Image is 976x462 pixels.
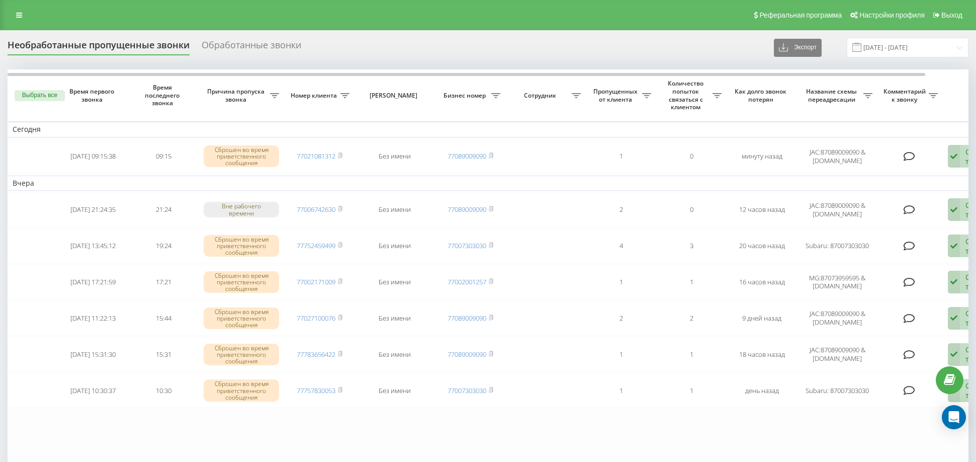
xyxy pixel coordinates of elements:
[204,88,270,103] span: Причина пропуска звонка
[661,80,713,111] span: Количество попыток связаться с клиентом
[727,229,797,263] td: 20 часов назад
[354,229,435,263] td: Без имени
[797,229,877,263] td: Subaru: 87007303030
[58,193,128,227] td: [DATE] 21:24:35
[15,90,65,101] button: Выбрать все
[859,11,925,19] span: Настройки профиля
[797,139,877,174] td: JAC:87089009090 & [DOMAIN_NAME]
[586,373,656,408] td: 1
[297,205,335,214] a: 77006742630
[297,350,335,359] a: 77783656422
[128,373,199,408] td: 10:30
[510,92,572,100] span: Сотрудник
[656,337,727,371] td: 1
[797,301,877,335] td: JAC:87089009090 & [DOMAIN_NAME]
[128,265,199,299] td: 17:21
[448,386,486,395] a: 77007303030
[297,386,335,395] a: 77757830053
[297,314,335,323] a: 77027100076
[354,139,435,174] td: Без имени
[297,151,335,161] a: 77021081312
[941,11,962,19] span: Выход
[128,301,199,335] td: 15:44
[202,40,301,55] div: Обработанные звонки
[204,145,279,168] div: Сброшен во время приветственного сообщения
[128,337,199,371] td: 15:31
[656,139,727,174] td: 0
[8,40,190,55] div: Необработанные пропущенные звонки
[797,337,877,371] td: JAC:87089009090 & [DOMAIN_NAME]
[586,229,656,263] td: 4
[204,344,279,366] div: Сброшен во время приветственного сообщения
[656,301,727,335] td: 2
[656,229,727,263] td: 3
[759,11,842,19] span: Реферальная программа
[735,88,789,103] span: Как долго звонок потерян
[586,265,656,299] td: 1
[58,301,128,335] td: [DATE] 11:22:13
[289,92,340,100] span: Номер клиента
[440,92,491,100] span: Бизнес номер
[448,350,486,359] a: 77089009090
[128,229,199,263] td: 19:24
[774,39,822,57] button: Экспорт
[204,235,279,257] div: Сброшен во время приветственного сообщения
[797,373,877,408] td: Subaru: 87007303030
[128,139,199,174] td: 09:15
[297,277,335,286] a: 77002171009
[354,337,435,371] td: Без имени
[727,337,797,371] td: 18 часов назад
[797,265,877,299] td: MG:87073959595 & [DOMAIN_NAME]
[656,265,727,299] td: 1
[727,139,797,174] td: минуту назад
[656,373,727,408] td: 1
[797,193,877,227] td: JAC:87089009090 & [DOMAIN_NAME]
[802,88,863,103] span: Название схемы переадресации
[586,301,656,335] td: 2
[354,373,435,408] td: Без имени
[58,373,128,408] td: [DATE] 10:30:37
[448,241,486,250] a: 77007303030
[58,265,128,299] td: [DATE] 17:21:59
[656,193,727,227] td: 0
[448,151,486,161] a: 77089009090
[448,314,486,323] a: 77089009090
[58,229,128,263] td: [DATE] 13:45:12
[297,241,335,250] a: 77752459499
[204,307,279,330] div: Сброшен во время приветственного сообщения
[942,405,966,429] div: Open Intercom Messenger
[354,301,435,335] td: Без имени
[58,139,128,174] td: [DATE] 09:15:38
[204,379,279,402] div: Сброшен во время приветственного сообщения
[136,84,191,107] span: Время последнего звонка
[727,265,797,299] td: 16 часов назад
[354,193,435,227] td: Без имени
[586,193,656,227] td: 2
[448,205,486,214] a: 77089009090
[727,301,797,335] td: 9 дней назад
[586,139,656,174] td: 1
[363,92,426,100] span: [PERSON_NAME]
[58,337,128,371] td: [DATE] 15:31:30
[727,373,797,408] td: день назад
[586,337,656,371] td: 1
[727,193,797,227] td: 12 часов назад
[66,88,120,103] span: Время первого звонка
[591,88,642,103] span: Пропущенных от клиента
[204,271,279,293] div: Сброшен во время приветственного сообщения
[128,193,199,227] td: 21:24
[354,265,435,299] td: Без имени
[882,88,929,103] span: Комментарий к звонку
[448,277,486,286] a: 77002001257
[204,202,279,217] div: Вне рабочего времени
